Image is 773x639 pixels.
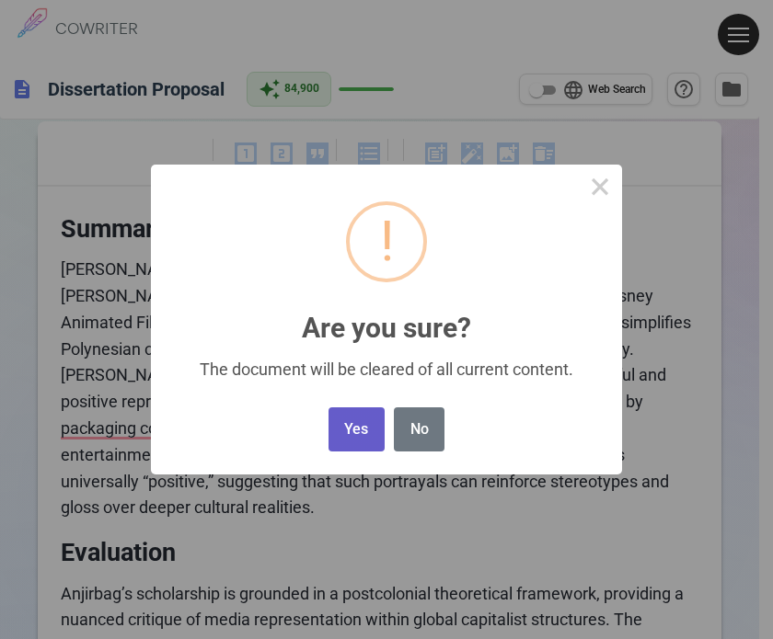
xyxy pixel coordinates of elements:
[151,291,622,343] h2: Are you sure?
[578,165,622,209] button: Close this dialog
[380,205,394,279] div: !
[329,407,385,452] button: Yes
[394,407,444,452] button: No
[178,359,595,379] div: The document will be cleared of all current content.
